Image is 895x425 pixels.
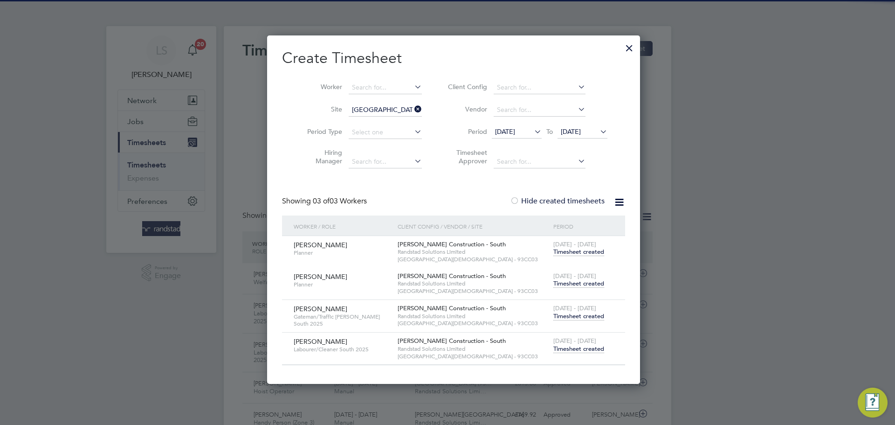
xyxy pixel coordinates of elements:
input: Select one [349,126,422,139]
span: [PERSON_NAME] [294,241,347,249]
span: [PERSON_NAME] Construction - South [398,240,506,248]
span: [DATE] [561,127,581,136]
span: 03 of [313,196,330,206]
span: Randstad Solutions Limited [398,248,549,256]
span: [PERSON_NAME] [294,272,347,281]
label: Site [300,105,342,113]
span: To [544,125,556,138]
span: Randstad Solutions Limited [398,313,549,320]
span: [PERSON_NAME] Construction - South [398,272,506,280]
label: Hide created timesheets [510,196,605,206]
label: Client Config [445,83,487,91]
span: [GEOGRAPHIC_DATA][DEMOGRAPHIC_DATA] - 93CC03 [398,320,549,327]
span: [GEOGRAPHIC_DATA][DEMOGRAPHIC_DATA] - 93CC03 [398,256,549,263]
span: Planner [294,281,391,288]
label: Worker [300,83,342,91]
button: Engage Resource Center [858,388,888,418]
span: [PERSON_NAME] Construction - South [398,304,506,312]
div: Period [551,216,616,237]
input: Search for... [349,104,422,117]
span: Labourer/Cleaner South 2025 [294,346,391,353]
input: Search for... [494,104,585,117]
span: Randstad Solutions Limited [398,280,549,287]
span: 03 Workers [313,196,367,206]
span: [PERSON_NAME] Construction - South [398,337,506,345]
label: Hiring Manager [300,148,342,165]
span: [DATE] - [DATE] [553,272,596,280]
span: [DATE] [495,127,515,136]
div: Showing [282,196,369,206]
div: Worker / Role [291,216,395,237]
span: [PERSON_NAME] [294,337,347,346]
h2: Create Timesheet [282,49,625,68]
input: Search for... [349,155,422,168]
span: [PERSON_NAME] [294,305,347,313]
span: Gateman/Traffic [PERSON_NAME] South 2025 [294,313,391,327]
span: Timesheet created [553,345,604,353]
span: [DATE] - [DATE] [553,304,596,312]
div: Client Config / Vendor / Site [395,216,551,237]
input: Search for... [494,155,585,168]
span: Randstad Solutions Limited [398,345,549,353]
label: Period [445,127,487,136]
span: Timesheet created [553,279,604,288]
span: Timesheet created [553,248,604,256]
span: [GEOGRAPHIC_DATA][DEMOGRAPHIC_DATA] - 93CC03 [398,287,549,295]
span: [DATE] - [DATE] [553,240,596,248]
label: Timesheet Approver [445,148,487,165]
input: Search for... [349,81,422,94]
span: Planner [294,249,391,257]
span: [GEOGRAPHIC_DATA][DEMOGRAPHIC_DATA] - 93CC03 [398,353,549,360]
label: Vendor [445,105,487,113]
span: [DATE] - [DATE] [553,337,596,345]
label: Period Type [300,127,342,136]
span: Timesheet created [553,312,604,320]
input: Search for... [494,81,585,94]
